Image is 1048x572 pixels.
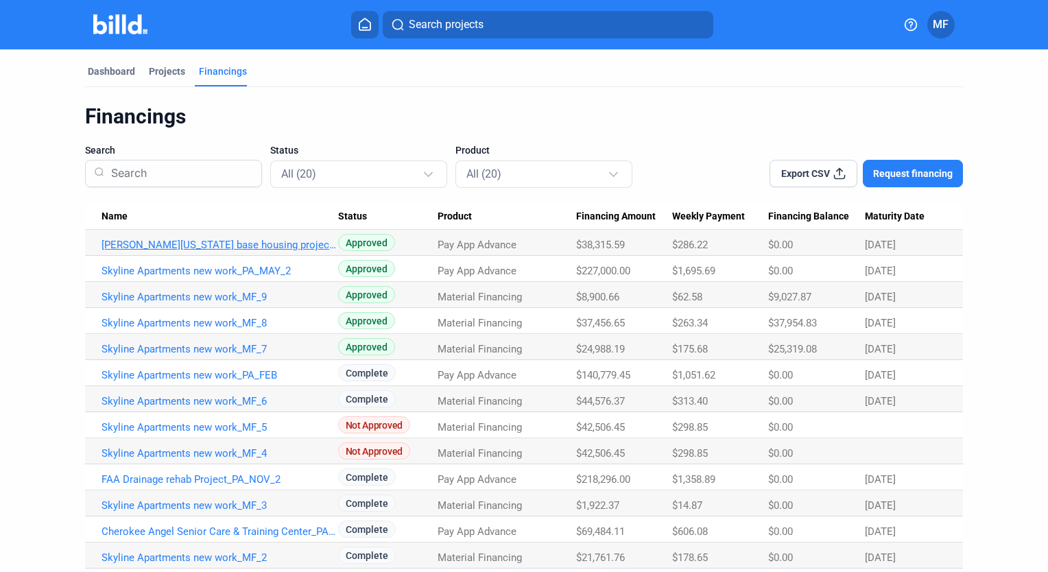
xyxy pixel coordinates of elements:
[338,521,396,538] span: Complete
[865,265,896,277] span: [DATE]
[338,390,396,407] span: Complete
[576,317,625,329] span: $37,456.65
[672,395,708,407] span: $313.40
[672,317,708,329] span: $263.34
[768,499,793,512] span: $0.00
[338,234,395,251] span: Approved
[865,239,896,251] span: [DATE]
[338,338,395,355] span: Approved
[466,167,501,180] mat-select-trigger: All (20)
[102,447,338,460] a: Skyline Apartments new work_MF_4
[281,167,316,180] mat-select-trigger: All (20)
[672,291,702,303] span: $62.58
[102,211,338,223] div: Name
[865,395,896,407] span: [DATE]
[102,499,338,512] a: Skyline Apartments new work_MF_3
[576,239,625,251] span: $38,315.59
[102,291,338,303] a: Skyline Apartments new work_MF_9
[102,395,338,407] a: Skyline Apartments new work_MF_6
[672,265,715,277] span: $1,695.69
[102,473,338,486] a: FAA Drainage rehab Project_PA_NOV_2
[102,265,338,277] a: Skyline Apartments new work_PA_MAY_2
[865,369,896,381] span: [DATE]
[438,499,522,512] span: Material Financing
[768,211,849,223] span: Financing Balance
[338,260,395,277] span: Approved
[672,211,745,223] span: Weekly Payment
[576,211,656,223] span: Financing Amount
[672,551,708,564] span: $178.65
[672,343,708,355] span: $175.68
[438,265,516,277] span: Pay App Advance
[672,369,715,381] span: $1,051.62
[576,421,625,433] span: $42,506.45
[438,317,522,329] span: Material Financing
[88,64,135,78] div: Dashboard
[576,369,630,381] span: $140,779.45
[102,421,338,433] a: Skyline Apartments new work_MF_5
[576,525,625,538] span: $69,484.11
[102,239,338,251] a: [PERSON_NAME][US_STATE] base housing project_PA_[DATE]
[865,551,896,564] span: [DATE]
[102,211,128,223] span: Name
[770,160,857,187] button: Export CSV
[933,16,949,33] span: MF
[383,11,713,38] button: Search projects
[781,167,830,180] span: Export CSV
[865,343,896,355] span: [DATE]
[576,447,625,460] span: $42,506.45
[438,525,516,538] span: Pay App Advance
[438,551,522,564] span: Material Financing
[865,211,925,223] span: Maturity Date
[768,239,793,251] span: $0.00
[672,421,708,433] span: $298.85
[863,160,963,187] button: Request financing
[93,14,147,34] img: Billd Company Logo
[438,211,575,223] div: Product
[149,64,185,78] div: Projects
[455,143,490,157] span: Product
[768,421,793,433] span: $0.00
[102,317,338,329] a: Skyline Apartments new work_MF_8
[865,317,896,329] span: [DATE]
[102,551,338,564] a: Skyline Apartments new work_MF_2
[672,473,715,486] span: $1,358.89
[672,211,768,223] div: Weekly Payment
[338,494,396,512] span: Complete
[102,369,338,381] a: Skyline Apartments new work_PA_FEB
[768,525,793,538] span: $0.00
[576,395,625,407] span: $44,576.37
[768,291,811,303] span: $9,027.87
[768,369,793,381] span: $0.00
[768,343,817,355] span: $25,319.08
[576,551,625,564] span: $21,761.76
[438,421,522,433] span: Material Financing
[576,499,619,512] span: $1,922.37
[768,447,793,460] span: $0.00
[85,104,963,130] div: Financings
[865,291,896,303] span: [DATE]
[270,143,298,157] span: Status
[338,416,410,433] span: Not Approved
[865,473,896,486] span: [DATE]
[672,499,702,512] span: $14.87
[338,312,395,329] span: Approved
[865,525,896,538] span: [DATE]
[338,286,395,303] span: Approved
[338,211,438,223] div: Status
[338,547,396,564] span: Complete
[672,239,708,251] span: $286.22
[409,16,484,33] span: Search projects
[438,239,516,251] span: Pay App Advance
[338,442,410,460] span: Not Approved
[768,551,793,564] span: $0.00
[438,291,522,303] span: Material Financing
[576,343,625,355] span: $24,988.19
[85,143,115,157] span: Search
[927,11,955,38] button: MF
[576,211,673,223] div: Financing Amount
[438,369,516,381] span: Pay App Advance
[438,473,516,486] span: Pay App Advance
[768,265,793,277] span: $0.00
[338,364,396,381] span: Complete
